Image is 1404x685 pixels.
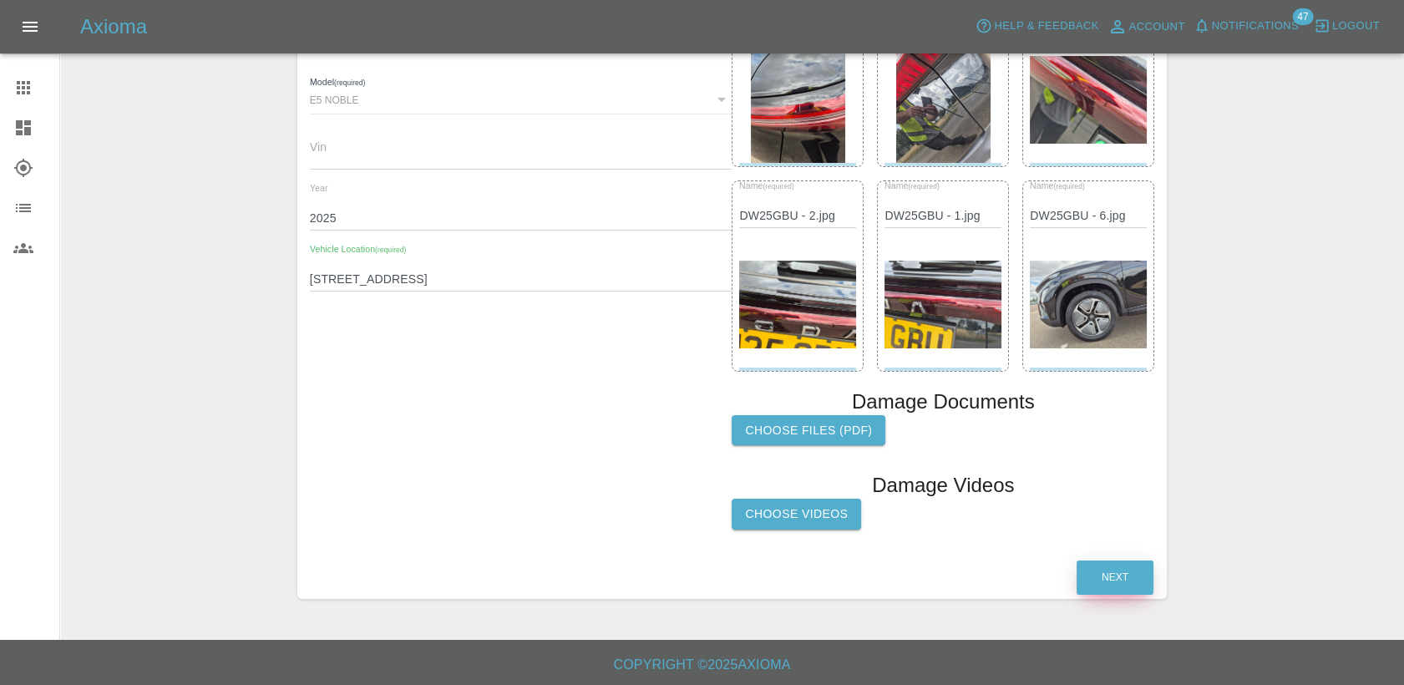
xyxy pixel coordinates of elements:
h1: Damage Documents [852,388,1035,415]
button: Logout [1310,13,1384,39]
span: Name [1030,180,1085,190]
span: Year [310,183,328,193]
a: Account [1103,13,1189,40]
span: Help & Feedback [994,17,1098,36]
span: Notifications [1212,17,1299,36]
span: Name [739,180,794,190]
h6: Copyright © 2025 Axioma [13,653,1391,677]
small: (required) [334,79,365,87]
small: (required) [1054,182,1085,190]
span: Logout [1332,17,1380,36]
span: Vin [310,140,327,154]
div: E5 NOBLE [310,84,732,114]
small: (required) [375,246,406,253]
small: (required) [909,182,940,190]
h1: Damage Videos [872,472,1014,499]
button: Open drawer [10,7,50,47]
label: Model [310,76,365,89]
button: Notifications [1189,13,1303,39]
button: Next [1077,561,1153,595]
span: Name [884,180,940,190]
span: Account [1129,18,1185,37]
label: Choose Videos [732,499,861,530]
button: Help & Feedback [971,13,1102,39]
small: (required) [763,182,794,190]
span: 47 [1292,8,1313,25]
h5: Axioma [80,13,147,40]
label: Choose files (pdf) [732,415,885,446]
span: Vehicle Location [310,244,406,254]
